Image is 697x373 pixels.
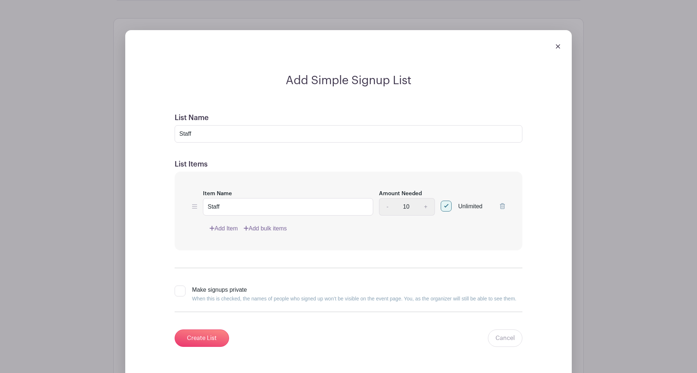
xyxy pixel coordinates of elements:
label: Amount Needed [379,190,422,198]
input: e.g. Things or volunteers we need for the event [175,125,522,143]
a: Add bulk items [244,224,287,233]
span: Unlimited [458,203,482,209]
small: When this is checked, the names of people who signed up won’t be visible on the event page. You, ... [192,296,516,302]
input: Create List [175,329,229,347]
h5: List Items [175,160,522,169]
label: List Name [175,114,209,122]
img: close_button-5f87c8562297e5c2d7936805f587ecaba9071eb48480494691a3f1689db116b3.svg [556,44,560,49]
div: Make signups private [192,286,516,303]
input: e.g. Snacks or Check-in Attendees [203,198,373,216]
h2: Add Simple Signup List [166,74,531,87]
a: Cancel [488,329,522,347]
label: Item Name [203,190,232,198]
a: Add Item [209,224,238,233]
